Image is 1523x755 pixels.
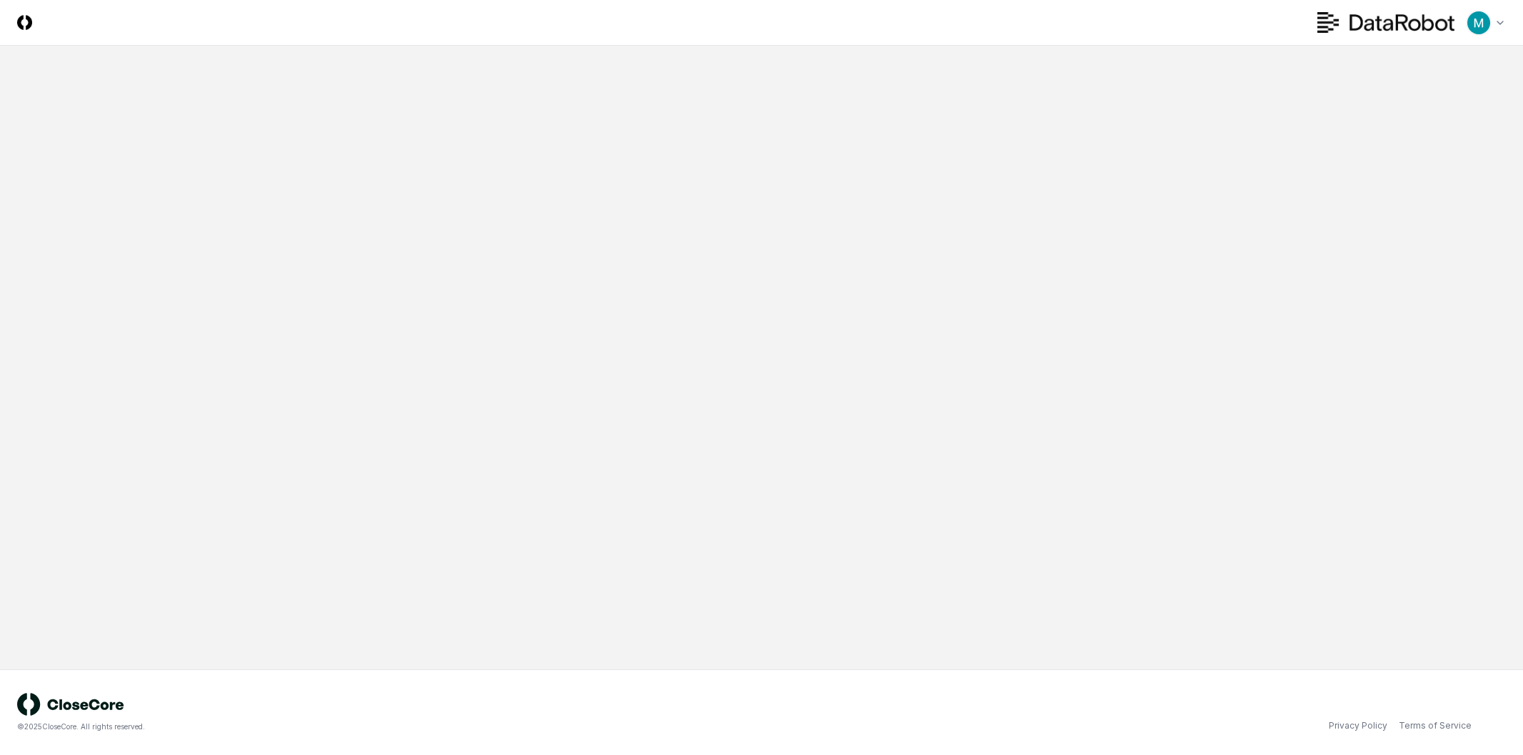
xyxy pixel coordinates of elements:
[1399,719,1472,732] a: Terms of Service
[1329,719,1387,732] a: Privacy Policy
[17,721,762,732] div: © 2025 CloseCore. All rights reserved.
[17,693,124,716] img: logo
[17,15,32,30] img: Logo
[1317,12,1454,33] img: DataRobot logo
[1467,11,1490,34] img: ACg8ocIk6UVBSJ1Mh_wKybhGNOx8YD4zQOa2rDZHjRd5UfivBFfoWA=s96-c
